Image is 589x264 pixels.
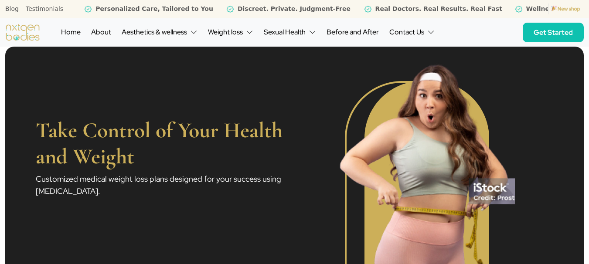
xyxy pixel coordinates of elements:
button: Weight loss [204,25,257,40]
h1: Take Control of Your Health and Weight [36,117,289,169]
button: Contact Us [386,25,438,40]
a: Get Started [523,23,584,42]
a: Blog [537,4,551,14]
button: Sexual Health [260,25,320,40]
a: Home [58,25,84,39]
a: Before and After [323,25,382,39]
p: Customized medical weight loss plans designed for your success using [MEDICAL_DATA]. [36,173,289,197]
img: icon [548,3,584,14]
a: About [88,25,115,39]
img: logo [5,24,40,41]
button: Aesthetics & wellness [118,25,201,40]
